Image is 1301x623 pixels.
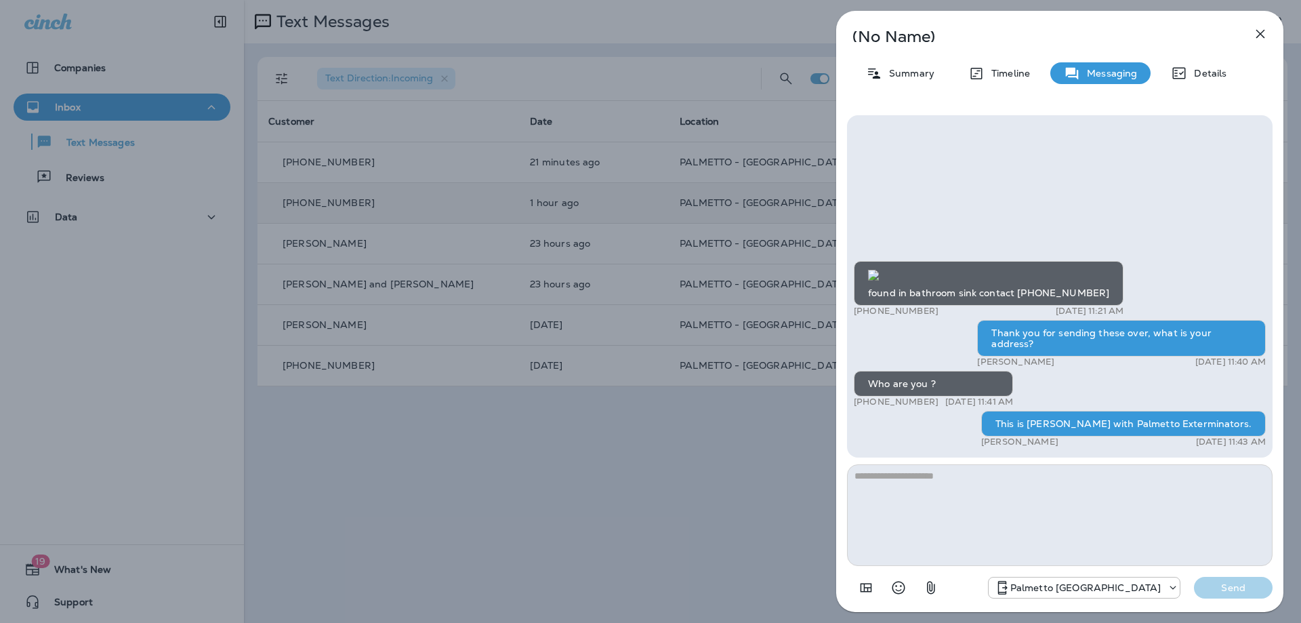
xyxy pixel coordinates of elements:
img: twilio-download [868,270,879,281]
p: Details [1187,68,1226,79]
p: [DATE] 11:40 AM [1195,357,1266,367]
p: Summary [882,68,934,79]
p: [PERSON_NAME] [977,357,1054,367]
p: [PERSON_NAME] [981,437,1058,447]
p: (No Name) [852,31,1222,42]
p: Messaging [1080,68,1137,79]
p: Palmetto [GEOGRAPHIC_DATA] [1010,582,1161,593]
div: Who are you ? [854,371,1013,397]
p: [DATE] 11:41 AM [945,397,1013,407]
div: found in bathroom sink contact [PHONE_NUMBER] [854,261,1123,306]
p: [PHONE_NUMBER] [854,306,938,317]
p: Timeline [985,68,1030,79]
button: Add in a premade template [852,574,880,601]
div: This is [PERSON_NAME] with Palmetto Exterminators. [981,411,1266,437]
div: +1 (843) 353-4625 [989,580,1180,596]
p: [PHONE_NUMBER] [854,397,938,407]
div: Thank you for sending these over, what is your address? [977,320,1266,357]
p: [DATE] 11:43 AM [1196,437,1266,447]
button: Select an emoji [885,574,912,601]
p: [DATE] 11:21 AM [1056,306,1123,317]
